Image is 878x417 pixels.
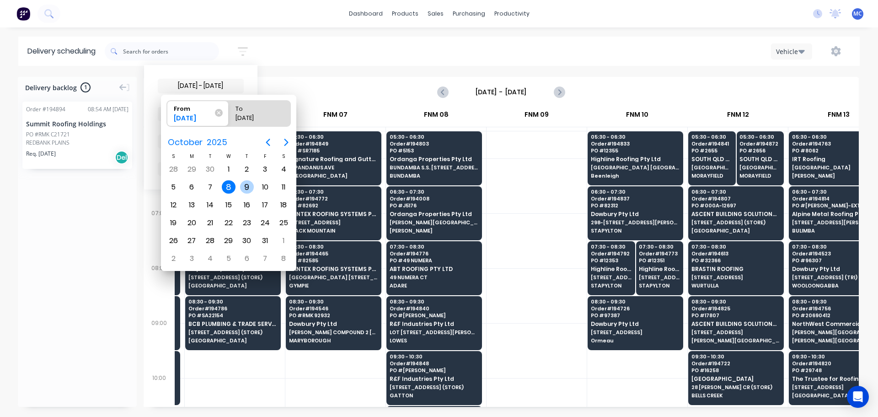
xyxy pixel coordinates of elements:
[185,198,198,212] div: Monday, October 13, 2025
[771,43,812,60] button: Vehicle
[144,208,175,263] div: 07:00
[591,306,680,311] span: Order # 194726
[390,361,478,366] span: Order # 194848
[277,234,290,248] div: Saturday, November 1, 2025
[258,198,272,212] div: Friday, October 17, 2025
[691,283,780,288] span: WURTULLA
[739,134,780,140] span: 05:30 - 06:30
[289,258,378,263] span: PO # 82585
[232,101,278,114] div: To
[222,216,236,230] div: Wednesday, October 22, 2025
[691,134,732,140] span: 05:30 - 06:30
[289,275,378,280] span: [GEOGRAPHIC_DATA] [STREET_ADDRESS][DATE][PERSON_NAME]
[390,156,478,162] span: Ordanga Properties Pty Ltd
[390,266,478,272] span: ABT ROOFING PTY LTD
[289,134,378,140] span: 05:30 - 06:30
[691,156,732,162] span: SOUTH QLD ROOFING PTY LTD
[639,251,680,256] span: Order # 194773
[289,313,378,318] span: PO # RMK 92932
[258,216,272,230] div: Friday, October 24, 2025
[691,368,780,373] span: PO # 16258
[203,162,217,176] div: Tuesday, September 30, 2025
[164,152,182,160] div: S
[80,82,91,92] span: 1
[390,330,478,335] span: LOT [STREET_ADDRESS][PERSON_NAME]
[185,180,198,194] div: Monday, October 6, 2025
[691,321,780,327] span: ASCENT BUILDING SOLUTIONS PTY LTD
[587,107,687,127] div: FNM 10
[232,114,278,126] div: [DATE]
[691,196,780,201] span: Order # 194807
[591,258,632,263] span: PO # 12353
[144,263,175,318] div: 08:00
[390,165,478,170] span: BUNDAMBA S.S. [STREET_ADDRESS]
[182,152,201,160] div: M
[387,7,423,21] div: products
[201,152,219,160] div: T
[691,203,780,208] span: PO # 000A-12697
[289,283,378,288] span: GYMPIE
[591,321,680,327] span: Dowbury Pty Ltd
[691,338,780,343] span: [PERSON_NAME][GEOGRAPHIC_DATA]
[639,258,680,263] span: PO # 12351
[289,220,378,225] span: [STREET_ADDRESS]
[289,330,378,335] span: [PERSON_NAME] COMPOUND 2 [PERSON_NAME] ST
[390,376,478,382] span: R&F Industries Pty Ltd
[691,244,780,249] span: 07:30 - 08:30
[739,156,780,162] span: SOUTH QLD ROOFING PTY LTD
[390,141,478,146] span: Order # 194803
[162,134,233,151] button: October2025
[170,114,217,126] div: [DATE]
[289,299,378,304] span: 08:30 - 09:30
[591,338,680,343] span: Ormeau
[115,151,128,164] div: Del
[188,306,277,311] span: Order # 194786
[390,220,478,225] span: [PERSON_NAME][GEOGRAPHIC_DATA]
[386,107,486,127] div: FNM 08
[639,266,680,272] span: Highline Roofing Pty Ltd
[289,244,378,249] span: 07:30 - 08:30
[390,275,478,280] span: 49 NUMERA CT
[591,275,632,280] span: [STREET_ADDRESS][PERSON_NAME]
[691,211,780,217] span: ASCENT BUILDING SOLUTIONS PTY LTD
[691,141,732,146] span: Order # 194841
[258,180,272,194] div: Friday, October 10, 2025
[691,354,780,359] span: 09:30 - 10:30
[591,283,632,288] span: STAPYLTON
[25,83,77,92] span: Delivery backlog
[289,141,378,146] span: Order # 194849
[289,266,378,272] span: PANTEX ROOFING SYSTEMS PTY LTD
[188,283,277,288] span: [GEOGRAPHIC_DATA]
[390,244,478,249] span: 07:30 - 08:30
[240,234,254,248] div: Thursday, October 30, 2025
[691,148,732,153] span: PO # 2655
[289,196,378,201] span: Order # 194772
[256,152,274,160] div: F
[277,133,295,152] button: Next page
[188,313,277,318] span: PO # SA22154
[591,203,680,208] span: PO # 82312
[88,105,128,114] div: 08:54 AM [DATE]
[691,189,780,195] span: 06:30 - 07:30
[448,7,490,21] div: purchasing
[390,211,478,217] span: Ordanga Properties Pty Ltd
[289,251,378,256] span: Order # 194465
[390,393,478,398] span: GATTON
[203,180,217,194] div: Tuesday, October 7, 2025
[277,216,290,230] div: Saturday, October 25, 2025
[289,228,378,233] span: BLACK MOUNTAIN
[18,37,105,66] div: Delivery scheduling
[639,244,680,249] span: 07:30 - 08:30
[344,7,387,21] a: dashboard
[390,306,478,311] span: Order # 194840
[277,180,290,194] div: Saturday, October 11, 2025
[285,107,385,127] div: FNM 07
[188,299,277,304] span: 08:30 - 09:30
[390,258,478,263] span: PO # 49 NUMERA
[487,107,587,127] div: FNM 09
[188,338,277,343] span: [GEOGRAPHIC_DATA]
[390,338,478,343] span: LOWES
[390,283,478,288] span: ADARE
[390,134,478,140] span: 05:30 - 06:30
[390,148,478,153] span: PO # 5153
